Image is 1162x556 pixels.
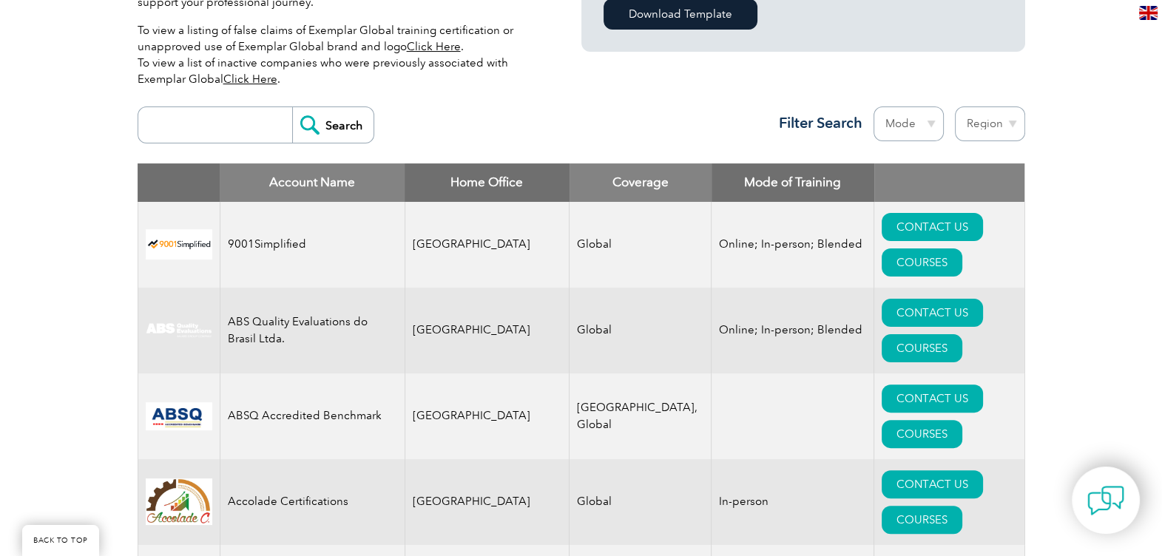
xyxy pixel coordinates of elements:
img: en [1139,6,1158,20]
td: [GEOGRAPHIC_DATA] [405,288,570,373]
input: Search [292,107,374,143]
p: To view a listing of false claims of Exemplar Global training certification or unapproved use of ... [138,22,537,87]
td: Accolade Certifications [220,459,405,545]
td: In-person [712,459,874,545]
a: COURSES [882,420,962,448]
a: CONTACT US [882,299,983,327]
th: : activate to sort column ascending [874,163,1024,202]
a: COURSES [882,506,962,534]
th: Mode of Training: activate to sort column ascending [712,163,874,202]
a: CONTACT US [882,384,983,413]
td: [GEOGRAPHIC_DATA] [405,202,570,288]
td: Global [570,202,712,288]
a: BACK TO TOP [22,525,99,556]
a: Click Here [223,72,277,86]
td: [GEOGRAPHIC_DATA], Global [570,373,712,459]
img: contact-chat.png [1087,482,1124,519]
td: Global [570,459,712,545]
a: CONTACT US [882,470,983,498]
td: 9001Simplified [220,202,405,288]
a: COURSES [882,334,962,362]
th: Account Name: activate to sort column descending [220,163,405,202]
td: [GEOGRAPHIC_DATA] [405,459,570,545]
a: CONTACT US [882,213,983,241]
h3: Filter Search [770,114,862,132]
td: Global [570,288,712,373]
a: COURSES [882,248,962,277]
img: cc24547b-a6e0-e911-a812-000d3a795b83-logo.png [146,402,212,430]
td: ABS Quality Evaluations do Brasil Ltda. [220,288,405,373]
td: [GEOGRAPHIC_DATA] [405,373,570,459]
a: Click Here [407,40,461,53]
td: Online; In-person; Blended [712,288,874,373]
td: Online; In-person; Blended [712,202,874,288]
img: c92924ac-d9bc-ea11-a814-000d3a79823d-logo.jpg [146,322,212,339]
img: 1a94dd1a-69dd-eb11-bacb-002248159486-logo.jpg [146,478,212,525]
img: 37c9c059-616f-eb11-a812-002248153038-logo.png [146,229,212,260]
th: Home Office: activate to sort column ascending [405,163,570,202]
th: Coverage: activate to sort column ascending [570,163,712,202]
td: ABSQ Accredited Benchmark [220,373,405,459]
